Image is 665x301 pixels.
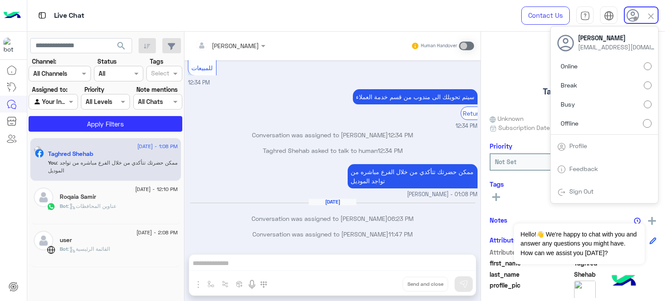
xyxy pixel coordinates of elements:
button: Send and close [403,277,448,291]
p: Live Chat [54,10,84,22]
span: Offline [561,119,578,128]
div: Return to Bot [461,107,501,120]
a: Sign Out [569,188,594,195]
label: Assigned to: [32,85,68,94]
span: profile_pic [490,281,572,301]
span: Shehab [574,270,657,279]
img: defaultAdmin.png [34,231,53,250]
p: Conversation was assigned to [PERSON_NAME] [188,130,478,139]
label: Tags [150,57,163,66]
label: Status [97,57,116,66]
span: 06:23 PM [387,215,413,222]
img: Logo [3,6,21,25]
button: Apply Filters [29,116,182,132]
img: close [646,11,656,21]
img: WhatsApp [47,202,55,211]
img: tab [37,10,48,21]
p: Conversation was assigned to [PERSON_NAME] [188,230,478,239]
span: Bot [60,203,68,209]
img: tab [557,142,566,151]
h5: user [60,236,72,244]
input: Online [644,62,652,70]
span: first_name [490,259,572,268]
span: 12:34 PM [378,147,403,154]
span: 11:47 PM [388,230,413,238]
input: Break [644,81,652,89]
span: [PERSON_NAME] - 01:08 PM [407,191,478,199]
p: 21/2/2025, 1:08 PM [348,164,478,188]
a: tab [576,6,594,25]
h5: Taghred Shehab [543,87,604,97]
a: Profile [569,142,587,149]
img: tab [557,188,566,197]
span: [DATE] - 1:08 PM [137,142,178,150]
span: : القائمة الرئيسية [68,246,110,252]
span: [DATE] - 12:10 PM [135,185,178,193]
img: hulul-logo.png [609,266,639,297]
h6: Tags [490,180,656,188]
a: Feedback [569,165,598,172]
span: 12:34 PM [455,122,478,130]
span: Online [561,61,578,71]
span: ممكن حضرتك تتأكدي من خلال الفرع مباشره من تواجد الموديل [48,159,178,174]
img: tab [604,11,614,21]
span: 12:34 PM [388,131,413,139]
label: Channel: [32,57,56,66]
img: picture [34,146,42,154]
img: add [648,217,656,225]
div: Select [150,68,169,80]
span: Attribute Name [490,248,572,257]
img: defaultAdmin.png [34,188,53,207]
input: Offline [643,119,652,128]
span: 12:34 PM [188,79,210,86]
span: [PERSON_NAME] [578,33,656,42]
span: Busy [561,100,575,109]
span: [EMAIL_ADDRESS][DOMAIN_NAME] [578,42,656,52]
h6: Attributes [490,236,520,244]
a: Contact Us [521,6,570,25]
span: Bot [60,246,68,252]
p: Conversation was assigned to [PERSON_NAME] [188,214,478,223]
img: tab [557,165,566,174]
img: Facebook [35,149,44,158]
span: You [48,159,57,166]
label: Priority [84,85,104,94]
span: Subscription Date : [DATE] [498,123,573,132]
span: : عناوين المحافظات [68,203,116,209]
span: search [116,41,126,51]
h6: Priority [490,142,512,150]
small: Human Handover [421,42,457,49]
img: WebChat [47,246,55,254]
p: Taghred Shehab asked to talk to human [188,146,478,155]
h5: Taghred Shehab [48,150,93,158]
p: 21/2/2025, 12:34 PM [353,89,478,104]
span: Unknown [490,114,523,123]
span: last_name [490,270,572,279]
img: tab [580,11,590,21]
h5: Roqaia Samir [60,193,96,201]
span: للمبيعات [191,64,213,71]
button: search [111,38,132,57]
span: Hello!👋 We're happy to chat with you and answer any questions you might have. How can we assist y... [514,223,644,264]
h6: Notes [490,216,507,224]
input: Busy [644,100,652,108]
h6: [DATE] [309,199,356,205]
label: Note mentions [136,85,178,94]
span: Break [561,81,577,90]
img: 919860931428189 [3,38,19,53]
span: [DATE] - 2:08 PM [136,229,178,236]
